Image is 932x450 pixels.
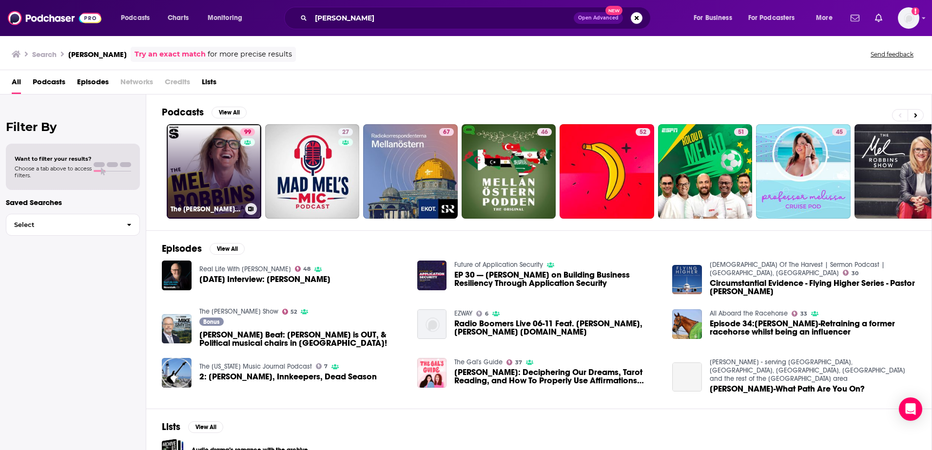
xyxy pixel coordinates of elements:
a: 99The [PERSON_NAME] Podcast [167,124,261,219]
a: 45 [832,128,847,136]
button: Select [6,214,140,236]
button: View All [210,243,245,255]
a: PodcastsView All [162,106,247,118]
a: All [12,74,21,94]
span: Credits [165,74,190,94]
div: Open Intercom Messenger [899,397,922,421]
button: open menu [742,10,809,26]
span: Logged in as Padilla_3 [898,7,919,29]
a: Episodes [77,74,109,94]
a: ListsView All [162,421,223,433]
h2: Episodes [162,243,202,255]
h3: Search [32,50,57,59]
span: Networks [120,74,153,94]
span: Bonus [203,319,219,325]
a: Lynnsey Robsinson: Deciphering Our Dreams, Tarot Reading, and How To Properly Use Affirmations (P... [454,368,660,385]
span: 6 [485,312,488,316]
a: Radio Boomers Live 06-11 Feat. Monica Robsinson, Claudette Robinson www.ezwaynetwork.com [454,319,660,336]
button: Open AdvancedNew [574,12,623,24]
span: More [816,11,833,25]
a: 52 [636,128,650,136]
a: 46 [462,124,556,219]
img: Episode 34:Lucy Robsinson-Retraining a former racehorse whilst being an influencer [672,309,702,339]
img: 2: Ervin Robsinson, Innkeepers, Dead Season [162,358,192,388]
a: 48 [295,266,311,272]
a: All Aboard the Racehorse [710,309,788,318]
span: Charts [168,11,189,25]
img: Radio Boomers Live 06-11 Feat. Monica Robsinson, Claudette Robinson www.ezwaynetwork.com [417,309,447,339]
span: 2: [PERSON_NAME], Innkeepers, Dead Season [199,373,377,381]
a: Future of Application Security [454,261,543,269]
div: Search podcasts, credits, & more... [293,7,660,29]
a: Podcasts [33,74,65,94]
a: 27 [265,124,360,219]
a: Jua Robsinson-What Path Are You On? [710,385,865,393]
button: View All [188,421,223,433]
span: 52 [291,310,297,314]
a: 7 [316,363,328,369]
h2: Podcasts [162,106,204,118]
span: Episode 34:[PERSON_NAME]-Retraining a former racehorse whilst being an influencer [710,319,916,336]
span: Monitoring [208,11,242,25]
a: 52 [282,309,297,315]
span: 45 [836,128,843,137]
a: Real Life With John Cowan [199,265,291,273]
span: [PERSON_NAME] Beat: [PERSON_NAME] is OUT, & Political musical chairs in [GEOGRAPHIC_DATA]! [199,331,406,347]
span: Circumstantial Evidence - Flying Higher Series - Pastor [PERSON_NAME] [710,279,916,296]
span: 67 [443,128,450,137]
a: Lists [202,74,216,94]
a: 51 [658,124,753,219]
a: 2: Ervin Robsinson, Innkeepers, Dead Season [199,373,377,381]
span: New [605,6,623,15]
a: 6 [476,311,488,317]
a: The Maine Music Journal Podcast [199,362,312,371]
span: 7 [324,364,328,369]
span: 46 [541,128,548,137]
span: 27 [342,128,349,137]
span: 52 [640,128,646,137]
h3: The [PERSON_NAME] Podcast [171,205,241,213]
a: 46 [537,128,552,136]
span: For Podcasters [748,11,795,25]
button: open menu [201,10,255,26]
a: EP 30 — C.H. Robsinson’s Jason Espone on Building Business Resiliency Through Application Security [454,271,660,287]
a: 99 [240,128,255,136]
span: EP 30 — [PERSON_NAME] on Building Business Resiliency Through Application Security [454,271,660,287]
a: Circumstantial Evidence - Flying Higher Series - Pastor Joe Robsinson [710,279,916,296]
a: Charts [161,10,194,26]
span: For Business [694,11,732,25]
a: Jua Robsinson-What Path Are You On? [672,362,702,392]
button: open menu [687,10,744,26]
span: 51 [738,128,744,137]
img: User Profile [898,7,919,29]
a: EZWAY [454,309,472,318]
img: Podchaser - Follow, Share and Rate Podcasts [8,9,101,27]
p: Saved Searches [6,198,140,207]
span: 37 [515,360,522,365]
span: Select [6,222,119,228]
input: Search podcasts, credits, & more... [311,10,574,26]
svg: Add a profile image [912,7,919,15]
span: [PERSON_NAME]-What Path Are You On? [710,385,865,393]
img: 2019-06-02 Interview: Melodie Robsinson [162,261,192,290]
img: Baldrey's Beat: Selina Robsinson is OUT, & Political musical chairs in Canada! [162,314,192,344]
span: Podcasts [121,11,150,25]
span: 30 [852,271,858,276]
a: Show notifications dropdown [847,10,863,26]
span: 33 [800,312,807,316]
a: Circumstantial Evidence - Flying Higher Series - Pastor Joe Robsinson [672,265,702,295]
span: [DATE] Interview: [PERSON_NAME] [199,275,330,283]
span: Open Advanced [578,16,619,20]
a: Try an exact match [135,49,206,60]
span: Choose a tab above to access filters. [15,165,92,179]
a: Baldrey's Beat: Selina Robsinson is OUT, & Political musical chairs in Canada! [199,331,406,347]
a: 45 [756,124,851,219]
a: 2019-06-02 Interview: Melodie Robsinson [199,275,330,283]
button: View All [212,107,247,118]
span: 48 [303,267,311,271]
